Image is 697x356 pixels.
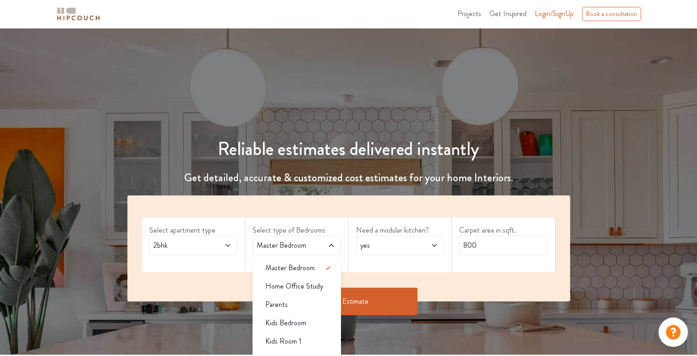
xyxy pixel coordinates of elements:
span: Kids Bedroom [265,317,306,328]
span: Get Inspired [489,8,527,19]
span: Home Office Study [265,281,323,292]
span: Master Bedroom [265,262,315,273]
h4: Get detailed, accurate & customized cost estimates for your home Interiors. [122,171,576,184]
img: logo-horizontal.svg [55,6,101,22]
label: Need a modular kitchen? [356,225,445,236]
span: Kids Room 1 [265,336,302,347]
span: 2bhk [152,240,212,251]
div: select 1 more room(s) [252,255,341,265]
label: Carpet area in sqft. [459,225,548,236]
span: Master Bedroom [255,240,315,251]
input: Enter area sqft [459,236,548,255]
span: Parents [265,299,288,310]
h1: Reliable estimates delivered instantly [122,138,576,160]
span: Login/SignUp [535,8,574,19]
label: Select type of Bedrooms [252,225,341,236]
button: Get Estimate [280,288,417,315]
span: yes [358,240,418,251]
div: Book a consultation [582,7,641,21]
span: Projects [457,8,481,19]
label: Select apartment type [149,225,238,236]
span: logo-horizontal.svg [55,4,101,24]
